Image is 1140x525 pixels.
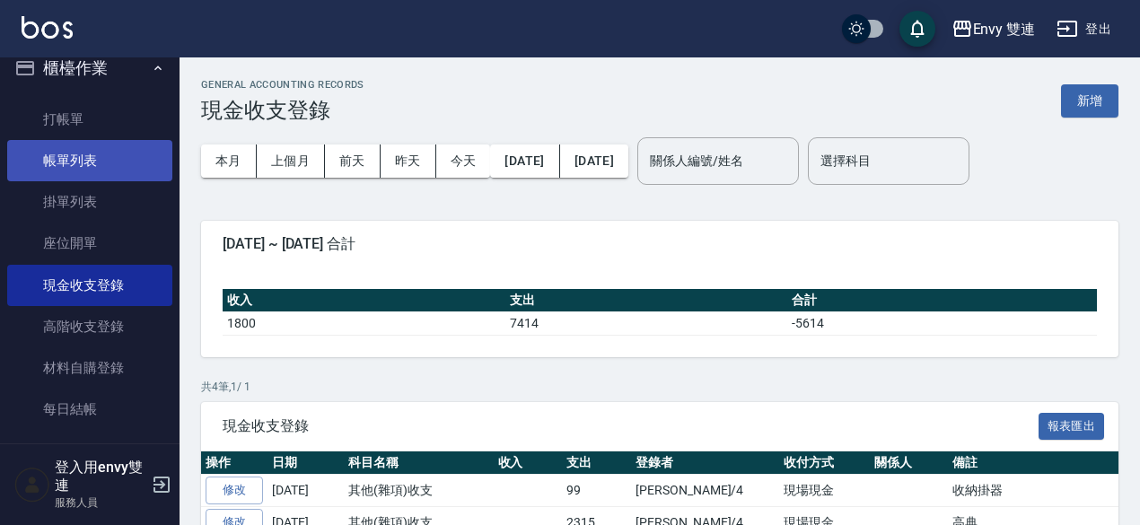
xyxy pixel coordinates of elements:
span: 現金收支登錄 [223,417,1039,435]
td: 99 [562,475,631,507]
button: 今天 [436,144,491,178]
th: 操作 [201,451,267,475]
th: 科目名稱 [344,451,494,475]
a: 修改 [206,477,263,504]
td: 現場現金 [779,475,870,507]
th: 登錄者 [631,451,779,475]
td: 其他(雜項)收支 [344,475,494,507]
th: 支出 [505,289,788,312]
button: 上個月 [257,144,325,178]
span: [DATE] ~ [DATE] 合計 [223,235,1097,253]
h3: 現金收支登錄 [201,98,364,123]
button: 前天 [325,144,381,178]
th: 合計 [787,289,1097,312]
a: 新增 [1061,92,1118,109]
td: -5614 [787,311,1097,335]
th: 收入 [494,451,563,475]
a: 每日結帳 [7,389,172,430]
button: save [899,11,935,47]
a: 材料自購登錄 [7,347,172,389]
button: 昨天 [381,144,436,178]
td: 7414 [505,311,788,335]
td: [PERSON_NAME]/4 [631,475,779,507]
img: Logo [22,16,73,39]
th: 日期 [267,451,344,475]
a: 打帳單 [7,99,172,140]
th: 收付方式 [779,451,870,475]
button: [DATE] [560,144,628,178]
button: 櫃檯作業 [7,45,172,92]
td: [DATE] [267,475,344,507]
a: 現金收支登錄 [7,265,172,306]
th: 支出 [562,451,631,475]
button: 本月 [201,144,257,178]
a: 報表匯出 [1039,416,1105,433]
th: 收入 [223,289,505,312]
a: 帳單列表 [7,140,172,181]
button: 報表匯出 [1039,413,1105,441]
div: Envy 雙連 [973,18,1036,40]
p: 共 4 筆, 1 / 1 [201,379,1118,395]
button: [DATE] [490,144,559,178]
img: Person [14,467,50,503]
p: 服務人員 [55,494,146,511]
h2: GENERAL ACCOUNTING RECORDS [201,79,364,91]
a: 排班表 [7,431,172,472]
a: 掛單列表 [7,181,172,223]
a: 座位開單 [7,223,172,264]
button: 新增 [1061,84,1118,118]
button: Envy 雙連 [944,11,1043,48]
a: 高階收支登錄 [7,306,172,347]
th: 關係人 [870,451,948,475]
h5: 登入用envy雙連 [55,459,146,494]
button: 登出 [1049,13,1118,46]
td: 1800 [223,311,505,335]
